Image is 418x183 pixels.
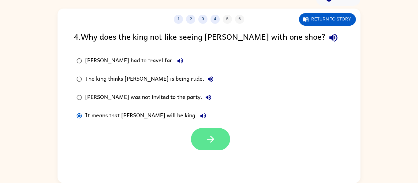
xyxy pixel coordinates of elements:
div: The king thinks [PERSON_NAME] is being rude. [85,73,217,85]
button: 1 [174,15,183,24]
div: 4 . Why does the king not like seeing [PERSON_NAME] with one shoe? [74,30,344,46]
div: It means that [PERSON_NAME] will be king. [85,110,209,122]
button: The king thinks [PERSON_NAME] is being rude. [204,73,217,85]
button: [PERSON_NAME] was not invited to the party. [202,91,215,104]
div: [PERSON_NAME] had to travel far. [85,55,186,67]
button: It means that [PERSON_NAME] will be king. [197,110,209,122]
button: [PERSON_NAME] had to travel far. [174,55,186,67]
button: 3 [198,15,207,24]
button: 2 [186,15,195,24]
div: [PERSON_NAME] was not invited to the party. [85,91,215,104]
button: Return to story [299,13,356,26]
button: 4 [211,15,220,24]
